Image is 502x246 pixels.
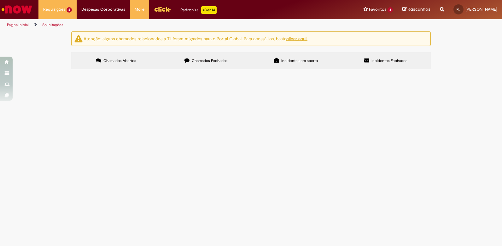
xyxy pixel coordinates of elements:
span: KL [457,7,460,11]
img: ServiceNow [1,3,33,16]
span: Incidentes em aberto [281,58,318,63]
span: 8 [388,7,393,13]
ng-bind-html: Atenção: alguns chamados relacionados a T.I foram migrados para o Portal Global. Para acessá-los,... [84,36,307,41]
span: Chamados Abertos [103,58,136,63]
p: +GenAi [201,6,217,14]
span: More [135,6,144,13]
span: 6 [67,7,72,13]
img: click_logo_yellow_360x200.png [154,4,171,14]
a: clicar aqui. [286,36,307,41]
span: Incidentes Fechados [371,58,407,63]
a: Solicitações [42,22,63,27]
span: [PERSON_NAME] [465,7,497,12]
a: Página inicial [7,22,29,27]
a: Rascunhos [402,7,430,13]
span: Favoritos [369,6,386,13]
span: Despesas Corporativas [81,6,125,13]
span: Chamados Fechados [192,58,228,63]
div: Padroniza [180,6,217,14]
span: Requisições [43,6,65,13]
ul: Trilhas de página [5,19,330,31]
span: Rascunhos [408,6,430,12]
